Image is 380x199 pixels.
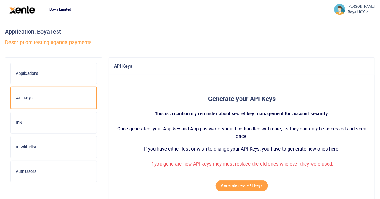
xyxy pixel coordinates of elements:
[10,63,97,85] a: Applications
[348,4,375,9] small: [PERSON_NAME]
[216,180,268,191] button: Generate new API Keys
[348,9,375,15] span: Boya UGX
[16,145,92,150] h6: IP Whitelist
[5,27,375,36] h3: Application: BoyaTest
[10,136,97,158] a: IP Whitelist
[47,7,74,12] span: Boya Limited
[114,160,370,168] p: If you generate new API keys they must replace the old ones wherever they were used.
[114,125,370,140] p: Once generated, your App key and App password should be handled with care, as they can only be ac...
[114,145,370,153] p: If you have either lost or wish to change your API Keys, you have to generate new ones here.
[114,63,370,69] h4: API Keys
[334,4,345,15] img: profile-user
[16,169,92,174] h6: Auth Users
[16,96,91,101] h6: API Keys
[10,161,97,183] a: Auth Users
[114,95,370,102] h5: Generate your API Keys
[5,40,375,46] h5: Description: testing uganda payments
[334,4,375,15] a: profile-user [PERSON_NAME] Boya UGX
[9,7,35,12] a: logo-large logo-large
[10,87,97,109] a: API Keys
[9,6,35,14] img: logo-large
[114,110,370,118] p: This is a cautionary reminder about secret key management for account security.
[10,112,97,134] a: IPN
[16,120,92,125] h6: IPN
[16,71,92,76] h6: Applications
